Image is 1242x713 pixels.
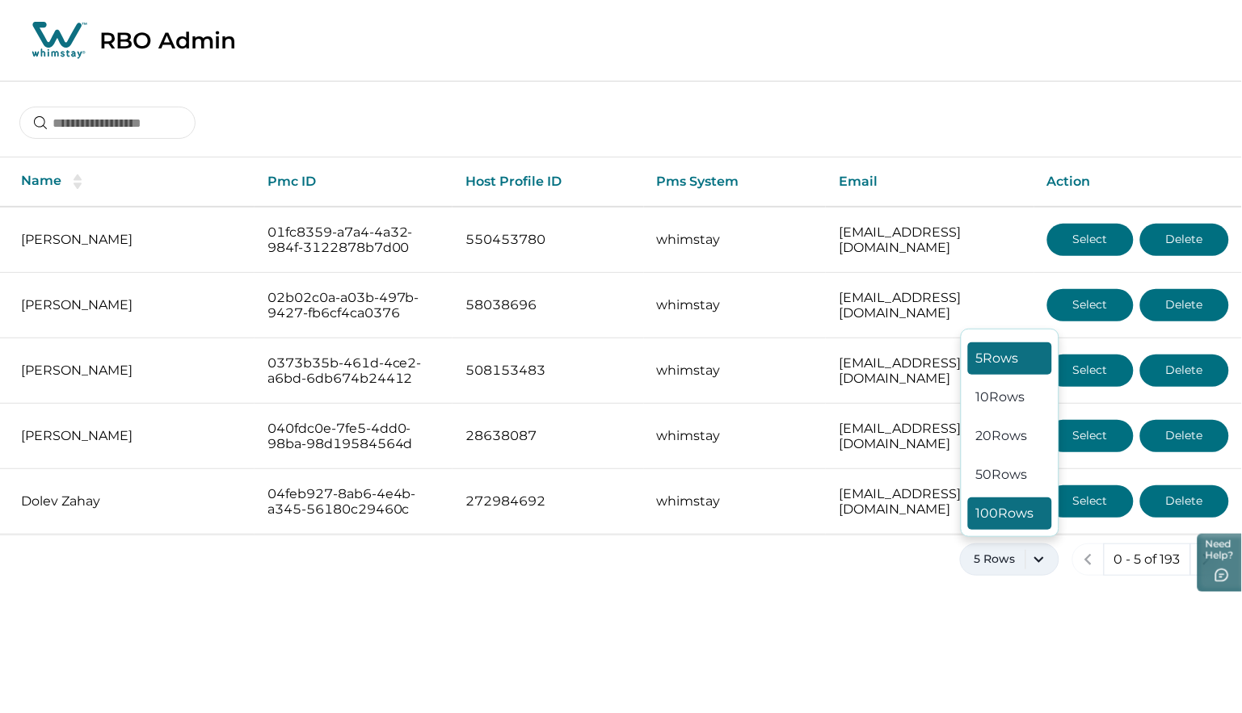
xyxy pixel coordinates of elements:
p: [EMAIL_ADDRESS][DOMAIN_NAME] [839,224,1021,256]
p: 550453780 [465,232,631,248]
button: 5 Rows [968,342,1052,375]
button: sorting [61,174,94,190]
button: 0 - 5 of 193 [1104,543,1191,576]
p: [EMAIL_ADDRESS][DOMAIN_NAME] [839,290,1021,321]
button: Delete [1140,420,1229,452]
p: [EMAIL_ADDRESS][DOMAIN_NAME] [839,421,1021,452]
p: whimstay [657,493,814,510]
button: next page [1190,543,1223,576]
th: Pms System [644,157,827,207]
p: [PERSON_NAME] [21,297,242,313]
th: Host Profile ID [453,157,644,207]
button: 20 Rows [968,420,1052,452]
button: Delete [1140,224,1229,256]
button: Delete [1140,289,1229,321]
p: whimstay [657,363,814,379]
button: Select [1047,224,1134,256]
p: [EMAIL_ADDRESS][DOMAIN_NAME] [839,486,1021,518]
button: Select [1047,289,1134,321]
button: 100 Rows [968,497,1052,530]
p: [PERSON_NAME] [21,428,242,444]
button: Select [1047,485,1134,518]
button: previous page [1072,543,1105,576]
button: Select [1047,420,1134,452]
p: [PERSON_NAME] [21,232,242,248]
p: Dolev Zahay [21,493,242,510]
p: 28638087 [465,428,631,444]
th: Email [826,157,1034,207]
th: Action [1034,157,1242,207]
p: whimstay [657,232,814,248]
th: Pmc ID [255,157,453,207]
button: 5 Rows [960,543,1059,576]
p: 02b02c0a-a03b-497b-9427-fb6cf4ca0376 [267,290,440,321]
p: [EMAIL_ADDRESS][DOMAIN_NAME] [839,355,1021,387]
button: Delete [1140,485,1229,518]
p: 508153483 [465,363,631,379]
p: 0 - 5 of 193 [1114,552,1181,568]
button: 50 Rows [968,459,1052,491]
p: 04feb927-8ab6-4e4b-a345-56180c29460c [267,486,440,518]
p: 58038696 [465,297,631,313]
p: 01fc8359-a7a4-4a32-984f-3122878b7d00 [267,224,440,256]
p: whimstay [657,297,814,313]
button: Delete [1140,354,1229,387]
p: RBO Admin [99,27,236,54]
p: 040fdc0e-7fe5-4dd0-98ba-98d19584564d [267,421,440,452]
p: whimstay [657,428,814,444]
p: 272984692 [465,493,631,510]
button: Select [1047,354,1134,387]
button: 10 Rows [968,381,1052,413]
p: [PERSON_NAME] [21,363,242,379]
p: 0373b35b-461d-4ce2-a6bd-6db674b24412 [267,355,440,387]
